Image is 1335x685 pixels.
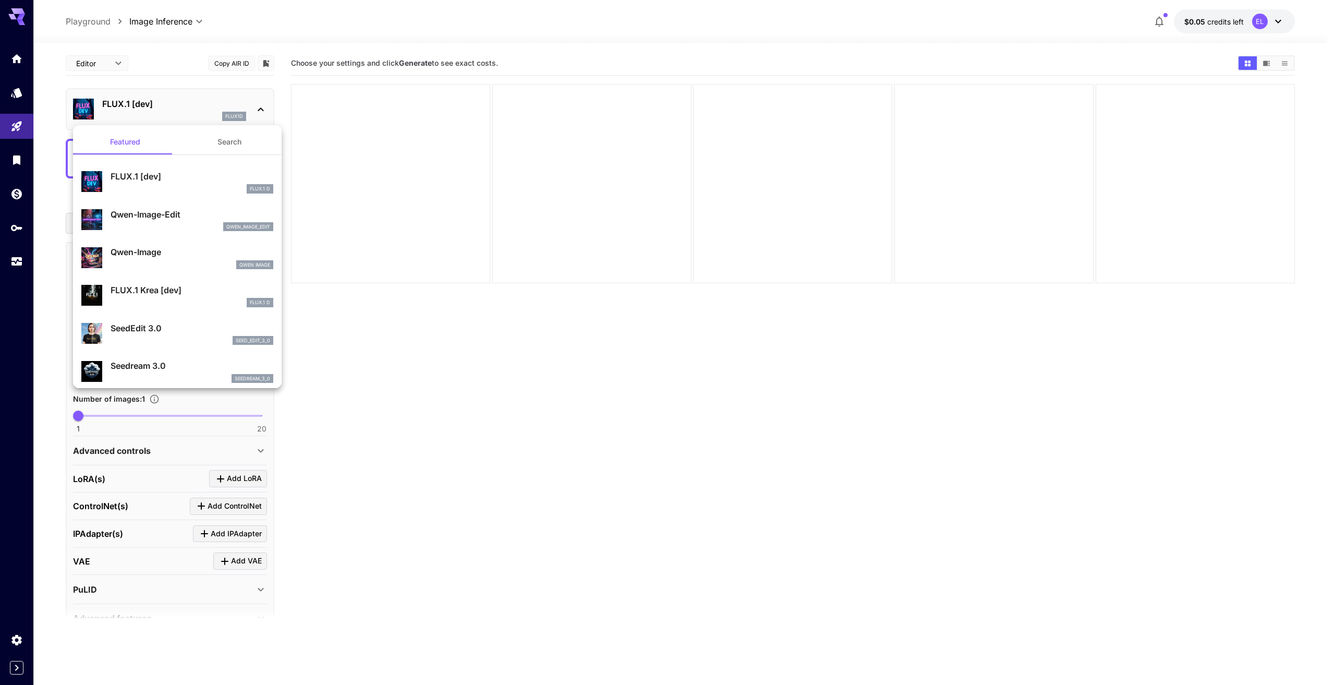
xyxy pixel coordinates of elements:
div: SeedEdit 3.0seed_edit_3_0 [81,318,273,350]
p: Qwen Image [239,261,270,269]
p: qwen_image_edit [226,223,270,231]
div: FLUX.1 Krea [dev]FLUX.1 D [81,280,273,311]
p: seed_edit_3_0 [236,337,270,344]
div: FLUX.1 [dev]FLUX.1 D [81,166,273,198]
p: FLUX.1 D [250,299,270,306]
button: Featured [73,129,177,154]
p: FLUX.1 D [250,185,270,193]
p: FLUX.1 [dev] [111,170,273,183]
p: seedream_3_0 [235,375,270,382]
div: Seedream 3.0seedream_3_0 [81,355,273,387]
p: SeedEdit 3.0 [111,322,273,334]
p: FLUX.1 Krea [dev] [111,284,273,296]
p: Qwen-Image [111,246,273,258]
div: Qwen-ImageQwen Image [81,242,273,273]
button: Search [177,129,282,154]
p: Qwen-Image-Edit [111,208,273,221]
div: Qwen-Image-Editqwen_image_edit [81,204,273,236]
p: Seedream 3.0 [111,359,273,372]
